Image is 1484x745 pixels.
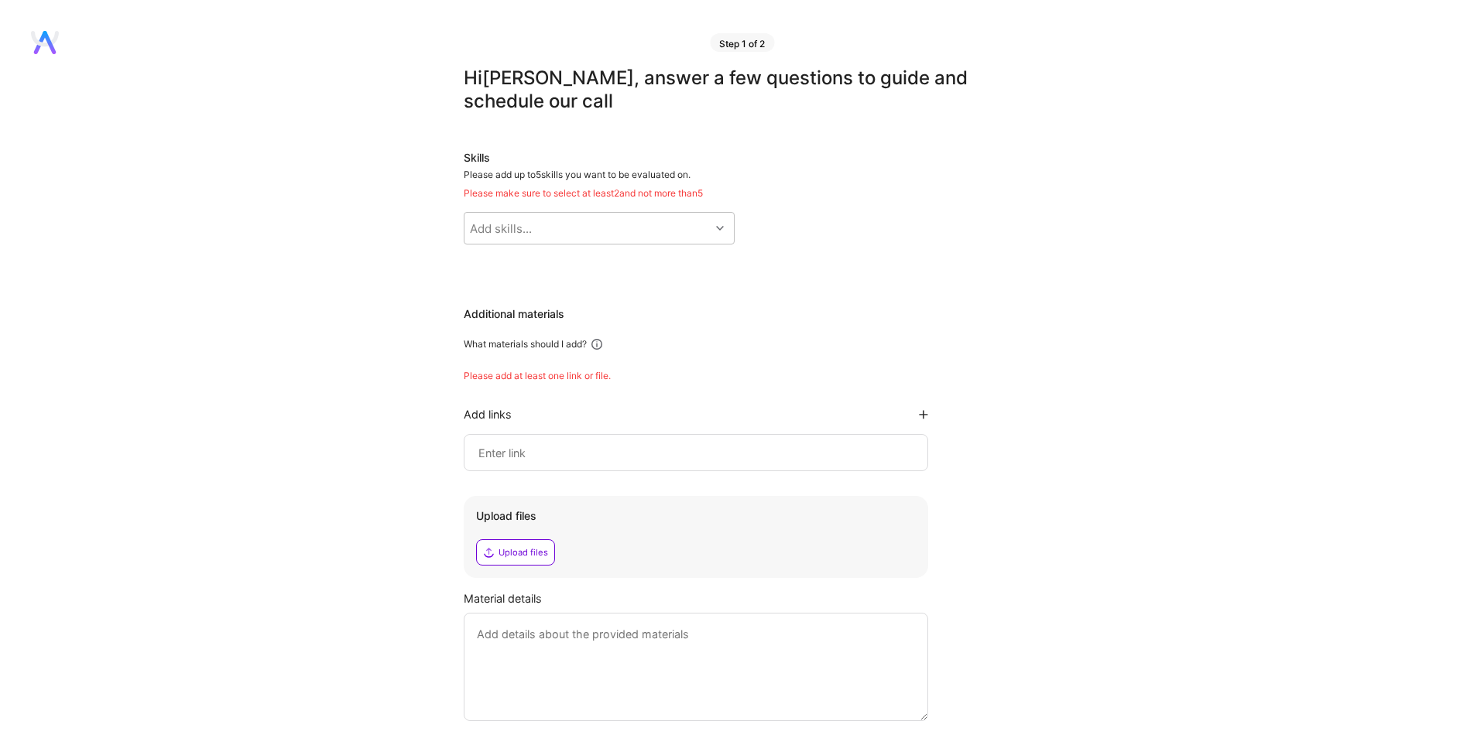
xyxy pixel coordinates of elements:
div: Add links [464,407,512,422]
div: What materials should I add? [464,338,587,350]
div: Please add at least one link or file. [464,370,1006,382]
div: Upload files [476,508,916,524]
div: Please add up to 5 skills you want to be evaluated on. [464,169,1006,200]
div: Skills [464,150,1006,166]
div: Please make sure to select at least 2 and not more than 5 [464,187,1006,200]
i: icon Info [590,337,604,351]
i: icon Chevron [716,224,724,232]
div: Add skills... [470,220,532,237]
div: Upload files [499,546,548,559]
div: Additional materials [464,306,1006,322]
div: Step 1 of 2 [710,33,774,52]
input: Enter link [477,443,915,462]
i: icon PlusBlackFlat [919,410,928,419]
div: Material details [464,590,1006,607]
i: icon Upload2 [483,546,495,559]
div: Hi [PERSON_NAME] , answer a few questions to guide and schedule our call [464,67,1006,113]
